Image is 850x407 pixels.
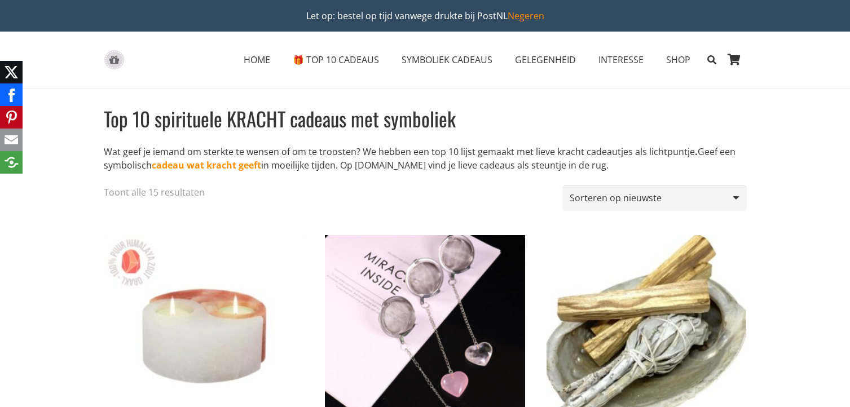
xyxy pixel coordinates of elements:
[598,54,644,66] span: INTERESSE
[104,50,125,70] a: gift-box-icon-grey-inspirerendwinkelen
[104,145,738,172] p: Wat geef je iemand om sterkte te wensen of om te troosten? We hebben een top 10 lijst gemaakt met...
[293,54,379,66] span: 🎁 TOP 10 CADEAUS
[232,46,281,74] a: HOMEHOME Menu
[504,46,587,74] a: GELEGENHEIDGELEGENHEID Menu
[587,46,655,74] a: INTERESSEINTERESSE Menu
[104,185,205,199] p: Toont alle 15 resultaten
[104,106,738,131] h1: Top 10 spirituele KRACHT cadeaus met symboliek
[281,46,390,74] a: 🎁 TOP 10 CADEAUS🎁 TOP 10 CADEAUS Menu
[402,54,492,66] span: SYMBOLIEK CADEAUS
[562,185,746,211] select: Winkelbestelling
[244,54,270,66] span: HOME
[152,159,261,171] a: cadeau wat kracht geeft
[390,46,504,74] a: SYMBOLIEK CADEAUSSYMBOLIEK CADEAUS Menu
[702,46,721,74] a: Zoeken
[666,54,690,66] span: SHOP
[655,46,702,74] a: SHOPSHOP Menu
[722,32,747,88] a: Winkelwagen
[515,54,576,66] span: GELEGENHEID
[508,10,544,22] a: Negeren
[695,145,698,158] strong: .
